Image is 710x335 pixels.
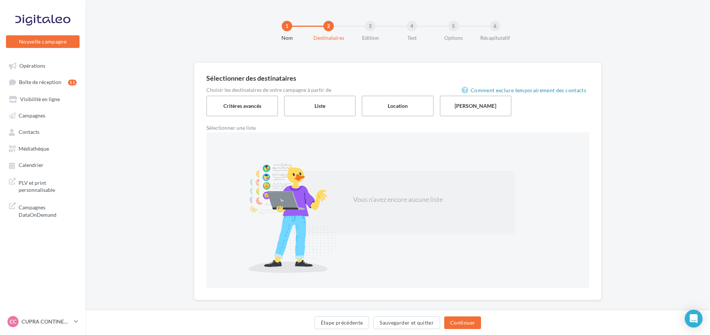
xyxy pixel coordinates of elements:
span: PLV et print personnalisable [19,178,77,194]
div: Sélectionner des destinataires [206,75,589,81]
button: Sauvegarder et quitter [373,316,440,329]
span: Opérations [19,62,45,69]
button: Nouvelle campagne [6,35,80,48]
div: Vous n'avez encore aucune liste [328,195,467,204]
a: Boîte de réception11 [4,75,81,89]
a: Campagnes [4,109,81,122]
div: 11 [68,80,77,86]
div: Test [388,34,436,42]
a: Visibilité en ligne [4,92,81,106]
span: CC [10,318,16,325]
div: 1 [282,21,292,31]
label: [PERSON_NAME] [440,96,511,116]
span: Campagnes [19,112,45,119]
div: 2 [323,21,334,31]
span: Visibilité en ligne [20,96,60,102]
button: Continuer [444,316,481,329]
span: Médiathèque [19,145,49,152]
div: Nom [263,34,311,42]
div: Options [430,34,477,42]
a: Médiathèque [4,142,81,155]
label: Liste [284,96,356,116]
div: Destinataires [305,34,352,42]
label: Critères avancés [206,96,278,116]
div: 3 [365,21,375,31]
a: Contacts [4,125,81,138]
div: 5 [448,21,459,31]
span: Campagnes DataOnDemand [19,202,77,218]
a: Comment exclure temporairement des contacts [462,86,589,95]
span: Contacts [19,129,39,135]
a: Opérations [4,59,81,72]
div: 4 [407,21,417,31]
span: Boîte de réception [19,79,61,86]
a: CC CUPRA CONTINENTAL [6,315,80,329]
p: CUPRA CONTINENTAL [22,318,71,325]
div: Edition [346,34,394,42]
div: 6 [490,21,500,31]
label: Location [362,96,433,116]
a: Calendrier [4,158,81,171]
div: Open Intercom Messenger [685,310,703,328]
div: Récapitulatif [471,34,519,42]
div: Choisir les destinataires de votre campagne à partir de [206,87,589,93]
span: Calendrier [19,162,43,168]
a: Campagnes DataOnDemand [4,199,81,221]
a: PLV et print personnalisable [4,175,81,197]
button: Étape précédente [314,316,369,329]
label: Sélectionner une liste [206,125,398,131]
